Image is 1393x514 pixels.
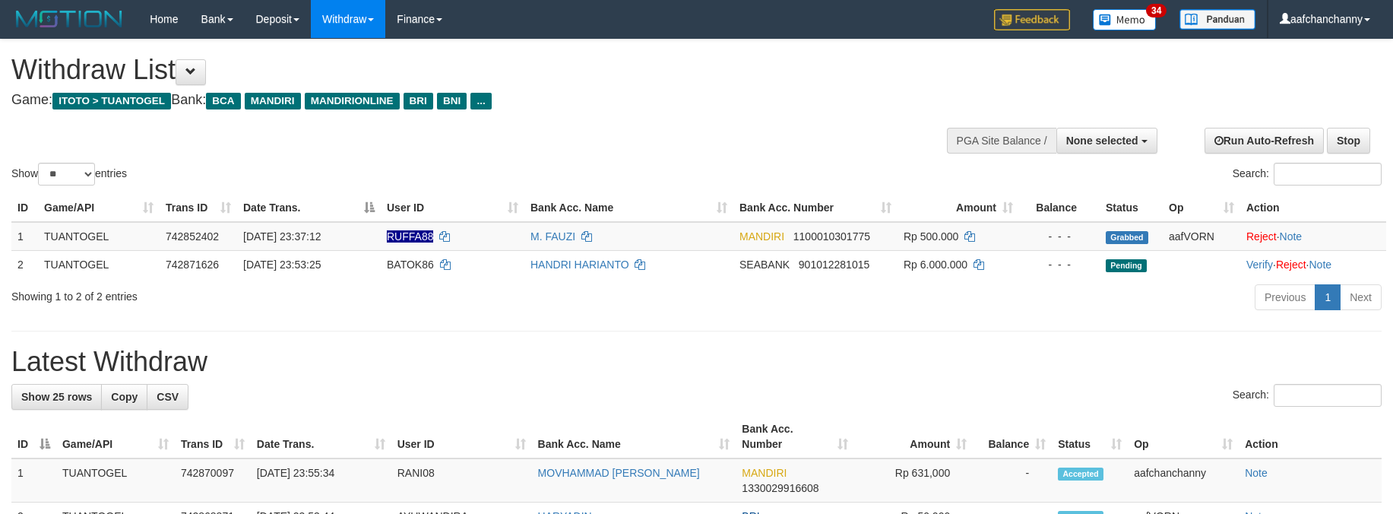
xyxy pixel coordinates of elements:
[524,194,733,222] th: Bank Acc. Name: activate to sort column ascending
[251,415,391,458] th: Date Trans.: activate to sort column ascending
[1179,9,1255,30] img: panduan.png
[1280,230,1303,243] a: Note
[736,415,854,458] th: Bank Acc. Number: activate to sort column ascending
[947,128,1056,154] div: PGA Site Balance /
[1025,257,1094,272] div: - - -
[437,93,467,109] span: BNI
[904,230,958,243] span: Rp 500.000
[1100,194,1163,222] th: Status
[11,222,38,251] td: 1
[994,9,1070,30] img: Feedback.jpg
[1255,284,1315,310] a: Previous
[245,93,301,109] span: MANDIRI
[1128,415,1239,458] th: Op: activate to sort column ascending
[1019,194,1100,222] th: Balance
[206,93,240,109] span: BCA
[175,415,251,458] th: Trans ID: activate to sort column ascending
[1146,4,1167,17] span: 34
[11,8,127,30] img: MOTION_logo.png
[11,250,38,278] td: 2
[1240,250,1386,278] td: · ·
[1093,9,1157,30] img: Button%20Memo.svg
[1246,230,1277,243] a: Reject
[1239,415,1382,458] th: Action
[1056,128,1157,154] button: None selected
[21,391,92,403] span: Show 25 rows
[1246,259,1273,271] a: Verify
[739,259,790,271] span: SEABANK
[101,384,147,410] a: Copy
[739,230,784,243] span: MANDIRI
[799,259,869,271] span: Copy 901012281015 to clipboard
[1205,128,1324,154] a: Run Auto-Refresh
[898,194,1019,222] th: Amount: activate to sort column ascending
[387,230,433,243] span: Nama rekening ada tanda titik/strip, harap diedit
[160,194,237,222] th: Trans ID: activate to sort column ascending
[391,458,532,503] td: RANI08
[56,415,175,458] th: Game/API: activate to sort column ascending
[530,230,575,243] a: M. FAUZI
[733,194,898,222] th: Bank Acc. Number: activate to sort column ascending
[1066,135,1138,147] span: None selected
[11,283,569,304] div: Showing 1 to 2 of 2 entries
[11,194,38,222] th: ID
[243,230,321,243] span: [DATE] 23:37:12
[52,93,171,109] span: ITOTO > TUANTOGEL
[530,259,629,271] a: HANDRI HARIANTO
[1274,384,1382,407] input: Search:
[38,250,160,278] td: TUANTOGEL
[305,93,400,109] span: MANDIRIONLINE
[251,458,391,503] td: [DATE] 23:55:34
[854,415,973,458] th: Amount: activate to sort column ascending
[1327,128,1370,154] a: Stop
[1245,467,1268,479] a: Note
[1163,222,1240,251] td: aafVORN
[1128,458,1239,503] td: aafchanchanny
[387,259,434,271] span: BATOK86
[470,93,491,109] span: ...
[243,259,321,271] span: [DATE] 23:53:25
[742,482,818,494] span: Copy 1330029916608 to clipboard
[56,458,175,503] td: TUANTOGEL
[391,415,532,458] th: User ID: activate to sort column ascending
[1315,284,1341,310] a: 1
[237,194,381,222] th: Date Trans.: activate to sort column descending
[11,163,127,186] label: Show entries
[742,467,787,479] span: MANDIRI
[532,415,736,458] th: Bank Acc. Name: activate to sort column ascending
[166,230,219,243] span: 742852402
[854,458,973,503] td: Rp 631,000
[147,384,188,410] a: CSV
[1309,259,1331,271] a: Note
[38,163,95,186] select: Showentries
[1163,194,1240,222] th: Op: activate to sort column ascending
[404,93,433,109] span: BRI
[157,391,179,403] span: CSV
[166,259,219,271] span: 742871626
[1340,284,1382,310] a: Next
[1106,259,1147,272] span: Pending
[1233,384,1382,407] label: Search:
[1240,222,1386,251] td: ·
[11,415,56,458] th: ID: activate to sort column descending
[11,55,913,85] h1: Withdraw List
[381,194,524,222] th: User ID: activate to sort column ascending
[538,467,700,479] a: MOVHAMMAD [PERSON_NAME]
[11,458,56,503] td: 1
[973,458,1052,503] td: -
[1025,229,1094,244] div: - - -
[1240,194,1386,222] th: Action
[111,391,138,403] span: Copy
[904,259,967,271] span: Rp 6.000.000
[1106,231,1148,244] span: Grabbed
[38,222,160,251] td: TUANTOGEL
[11,347,1382,377] h1: Latest Withdraw
[793,230,870,243] span: Copy 1100010301775 to clipboard
[11,93,913,108] h4: Game: Bank:
[973,415,1052,458] th: Balance: activate to sort column ascending
[1233,163,1382,186] label: Search:
[1052,415,1128,458] th: Status: activate to sort column ascending
[38,194,160,222] th: Game/API: activate to sort column ascending
[1276,259,1306,271] a: Reject
[11,384,102,410] a: Show 25 rows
